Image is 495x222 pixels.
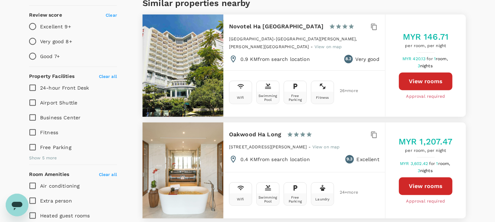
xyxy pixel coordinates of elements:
div: Swimming Pool [258,195,278,203]
h5: MYR 146.71 [403,31,449,42]
div: Laundry [315,197,329,201]
span: per room, per night [403,42,449,50]
span: 8.2 [345,56,351,63]
div: Swimming Pool [258,94,278,102]
span: - [309,144,312,149]
span: 3 [418,168,434,173]
span: View on map [312,144,340,149]
span: 26 + more [340,89,350,93]
a: View on map [315,44,342,49]
span: [STREET_ADDRESS][PERSON_NAME] [229,144,307,149]
span: Clear all [99,172,117,177]
h6: Oakwood Ha Long [229,130,281,140]
span: room, [436,56,448,61]
span: Approval required [406,93,445,100]
div: Wifi [237,96,244,99]
p: 0.9 KM from search location [240,56,310,63]
iframe: Button to launch messaging window [6,194,28,216]
h6: Review score [29,11,62,19]
span: room, [438,161,450,166]
span: 1 [434,56,449,61]
span: nights [420,63,433,68]
p: Very good [356,56,379,63]
span: for [427,56,434,61]
p: Very good 8+ [40,38,72,45]
p: Excellent [357,156,379,163]
span: Business Center [40,115,80,120]
span: Airport Shuttle [40,100,77,106]
span: Extra person [40,198,72,204]
h6: Property Facilities [29,73,74,80]
h5: MYR 1,207.47 [399,136,453,147]
span: Approval required [406,198,445,205]
span: Heated guest rooms [40,213,90,218]
span: MYR 3,602.42 [400,161,429,166]
span: 24-hour Front Desk [40,85,89,91]
span: Free Parking [40,144,71,150]
a: View on map [312,144,340,149]
div: Free Parking [285,195,305,203]
p: Good 7+ [40,53,60,60]
p: 0.4 KM from search location [240,156,310,163]
div: Fitness [316,96,329,99]
span: Fitness [40,130,58,135]
span: Clear [106,13,117,18]
span: for [429,161,436,166]
span: Clear all [99,74,117,79]
span: - [311,44,315,49]
span: MYR 420.13 [402,56,427,61]
button: View rooms [399,73,452,90]
h6: Novotel Ha [GEOGRAPHIC_DATA] [229,22,323,32]
h6: Room Amenities [29,171,69,178]
div: Free Parking [285,94,305,102]
span: per room, per night [399,147,453,154]
div: Wifi [237,197,244,201]
span: 24 + more [340,190,350,195]
span: Air conditioning [40,183,79,189]
span: nights [420,168,433,173]
p: Excellent 9+ [40,23,71,30]
span: [GEOGRAPHIC_DATA]-[GEOGRAPHIC_DATA][PERSON_NAME], [PERSON_NAME][GEOGRAPHIC_DATA] [229,36,357,49]
button: View rooms [399,177,452,195]
span: 9.3 [346,156,352,163]
span: 3 [418,63,434,68]
span: 1 [436,161,451,166]
span: Show 5 more [29,155,57,162]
